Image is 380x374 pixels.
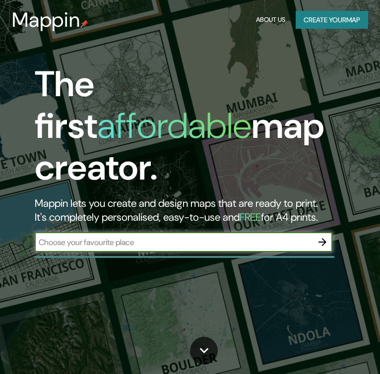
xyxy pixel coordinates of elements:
h3: Mappin [12,8,80,32]
h2: Mappin lets you create and design maps that are ready to print. It's completely personalised, eas... [35,196,339,224]
button: Create yourmap [296,11,368,29]
h5: FREE [240,210,261,224]
h1: The first map creator. [35,63,339,196]
button: About Us [253,11,288,29]
img: mappin-pin [80,20,88,28]
h1: affordable [97,103,252,149]
input: Choose your favourite place [35,237,313,248]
